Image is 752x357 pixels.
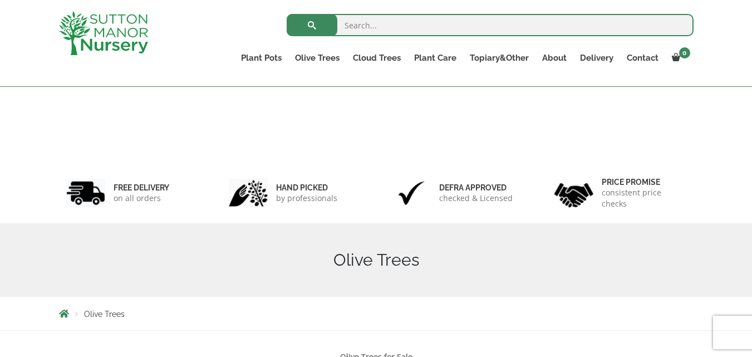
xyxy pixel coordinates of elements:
[287,14,694,36] input: Search...
[665,50,694,66] a: 0
[602,187,686,209] p: consistent price checks
[439,193,513,204] p: checked & Licensed
[114,183,169,193] h6: FREE DELIVERY
[59,250,694,270] h1: Olive Trees
[439,183,513,193] h6: Defra approved
[66,179,105,207] img: 1.jpg
[602,177,686,187] h6: Price promise
[392,179,431,207] img: 3.jpg
[407,50,463,66] a: Plant Care
[234,50,288,66] a: Plant Pots
[535,50,573,66] a: About
[620,50,665,66] a: Contact
[288,50,346,66] a: Olive Trees
[463,50,535,66] a: Topiary&Other
[276,193,337,204] p: by professionals
[59,309,694,318] nav: Breadcrumbs
[59,11,148,55] img: logo
[229,179,268,207] img: 2.jpg
[554,176,593,210] img: 4.jpg
[573,50,620,66] a: Delivery
[679,47,690,58] span: 0
[114,193,169,204] p: on all orders
[276,183,337,193] h6: hand picked
[346,50,407,66] a: Cloud Trees
[84,310,125,319] span: Olive Trees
